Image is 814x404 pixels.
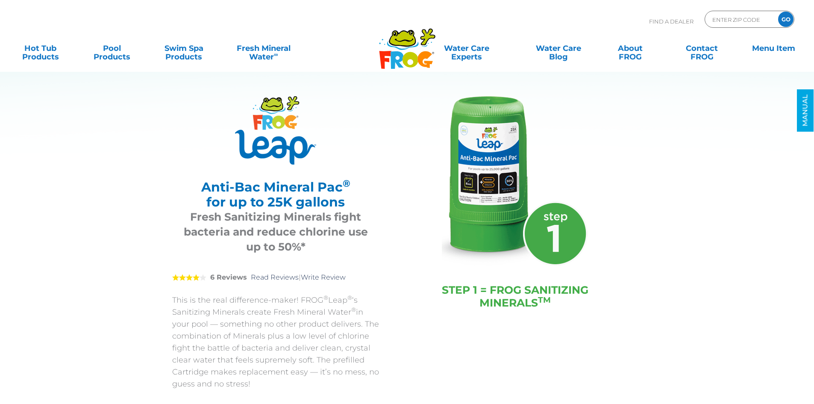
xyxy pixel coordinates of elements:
p: Find A Dealer [649,11,694,32]
a: Write Review [301,273,346,281]
a: MANUAL [797,89,814,132]
a: Hot TubProducts [9,40,72,57]
sup: TM [538,295,551,305]
strong: 6 Reviews [210,273,247,281]
span: 4 [172,274,200,281]
sup: ® [347,294,352,301]
a: Water CareBlog [526,40,590,57]
a: Fresh MineralWater∞ [224,40,304,57]
img: Product Logo [235,96,316,165]
input: Zip Code Form [711,13,769,26]
sup: ® [323,294,328,301]
p: This is the real difference-maker! FROG Leap ‘s Sanitizing Minerals create Fresh Mineral Water in... [172,294,379,390]
a: AboutFROG [598,40,662,57]
sup: ∞ [274,51,278,58]
a: ContactFROG [670,40,734,57]
h2: Anti-Bac Mineral Pac for up to 25K gallons [183,180,369,209]
input: GO [778,12,793,27]
a: Swim SpaProducts [152,40,216,57]
h4: STEP 1 = FROG SANITIZING MINERALS [433,283,597,309]
a: Water CareExperts [415,40,518,57]
a: Menu Item [742,40,805,57]
h3: Fresh Sanitizing Minerals fight bacteria and reduce chlorine use up to 50%* [183,209,369,254]
sup: ® [343,177,350,189]
img: Frog Products Logo [374,17,440,69]
a: Read Reviews [251,273,299,281]
a: PoolProducts [80,40,144,57]
sup: ® [351,306,356,313]
div: | [172,261,379,294]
